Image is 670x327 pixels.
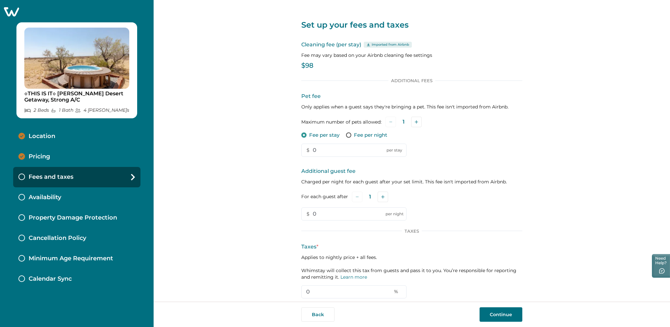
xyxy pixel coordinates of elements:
p: 1 Bath [51,107,73,113]
p: $98 [301,62,522,69]
p: 4 [PERSON_NAME] s [75,107,129,113]
p: 1 [369,194,371,200]
p: Taxes [301,243,522,251]
p: ◇THIS IS IT◇ [PERSON_NAME] Desert Getaway, Strong A/C [24,90,129,103]
p: Applies to nightly price + all fees. Whimstay will collect this tax from guests and pass it to yo... [301,254,522,280]
p: Additional guest fee [301,167,522,175]
img: propertyImage_◇THIS IS IT◇ Landers Desert Getaway, Strong A/C [24,28,129,89]
p: Cancellation Policy [29,235,86,242]
button: Subtract [352,192,362,202]
p: Set up your fees and taxes [301,20,522,30]
p: Cleaning fee (per stay) [301,41,522,49]
p: Calendar Sync [29,275,72,283]
label: For each guest after [301,193,348,200]
p: Minimum Age Requirement [29,255,113,262]
p: Pricing [29,153,50,160]
p: Fee may vary based on your Airbnb cleaning fee settings [301,52,522,58]
button: Add [411,117,422,127]
p: Fee per stay [309,132,339,138]
label: Maximum number of pets allowed: [301,119,382,126]
button: Continue [480,307,522,322]
p: Fees and taxes [29,174,73,181]
p: Pet fee [301,92,522,100]
p: Availability [29,194,61,201]
p: 1 [403,119,405,125]
p: Only applies when a guest says they're bringing a pet. This fee isn't imported from Airbnb. [301,104,522,110]
p: Taxes [402,228,422,234]
button: Add [378,192,388,202]
a: Learn more [340,274,367,280]
button: Subtract [385,117,396,127]
p: Imported from Airbnb [372,42,409,47]
p: Additional Fees [388,78,435,83]
p: 2 Bed s [24,107,49,113]
p: Location [29,133,55,140]
p: Charged per night for each guest after your set limit. This fee isn't imported from Airbnb. [301,178,522,185]
p: Fee per night [354,132,387,138]
button: Back [301,307,335,322]
p: Property Damage Protection [29,214,117,222]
